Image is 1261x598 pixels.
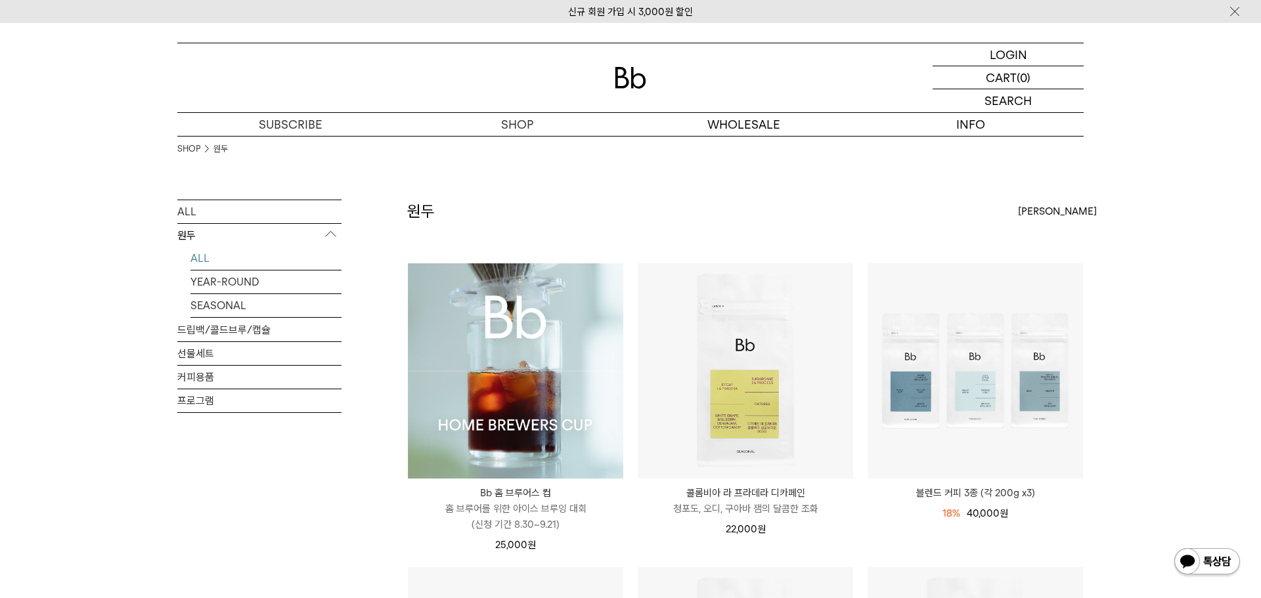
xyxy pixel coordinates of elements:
[177,389,342,412] a: 프로그램
[638,263,853,479] img: 콜롬비아 라 프라데라 디카페인
[190,270,342,293] a: YEAR-ROUND
[1000,507,1008,519] span: 원
[177,318,342,341] a: 드립백/콜드브루/캡슐
[190,294,342,317] a: SEASONAL
[407,200,435,223] h2: 원두
[1173,547,1241,578] img: 카카오톡 채널 1:1 채팅 버튼
[615,67,646,89] img: 로고
[933,66,1084,89] a: CART (0)
[404,113,630,136] a: SHOP
[177,224,342,247] p: 원두
[408,485,623,532] a: Bb 홈 브루어스 컵 홈 브루어를 위한 아이스 브루잉 대회(신청 기간 8.30~9.21)
[177,113,404,136] a: SUBSCRIBE
[638,485,853,501] p: 콜롬비아 라 프라데라 디카페인
[726,523,766,535] span: 22,000
[177,342,342,365] a: 선물세트
[495,539,536,551] span: 25,000
[1017,66,1030,89] p: (0)
[984,89,1032,112] p: SEARCH
[868,263,1083,479] img: 블렌드 커피 3종 (각 200g x3)
[568,6,693,18] a: 신규 회원 가입 시 3,000원 할인
[408,501,623,532] p: 홈 브루어를 위한 아이스 브루잉 대회 (신청 기간 8.30~9.21)
[933,43,1084,66] a: LOGIN
[868,485,1083,501] a: 블렌드 커피 3종 (각 200g x3)
[177,200,342,223] a: ALL
[857,113,1084,136] p: INFO
[638,501,853,517] p: 청포도, 오디, 구아바 잼의 달콤한 조화
[942,505,960,521] div: 18%
[408,263,623,479] img: Bb 홈 브루어스 컵
[757,523,766,535] span: 원
[213,142,228,156] a: 원두
[630,113,857,136] p: WHOLESALE
[408,485,623,501] p: Bb 홈 브루어스 컵
[527,539,536,551] span: 원
[638,485,853,517] a: 콜롬비아 라 프라데라 디카페인 청포도, 오디, 구아바 잼의 달콤한 조화
[967,507,1008,519] span: 40,000
[1018,203,1097,219] span: [PERSON_NAME]
[986,66,1017,89] p: CART
[190,247,342,270] a: ALL
[177,142,200,156] a: SHOP
[990,43,1027,66] p: LOGIN
[177,366,342,389] a: 커피용품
